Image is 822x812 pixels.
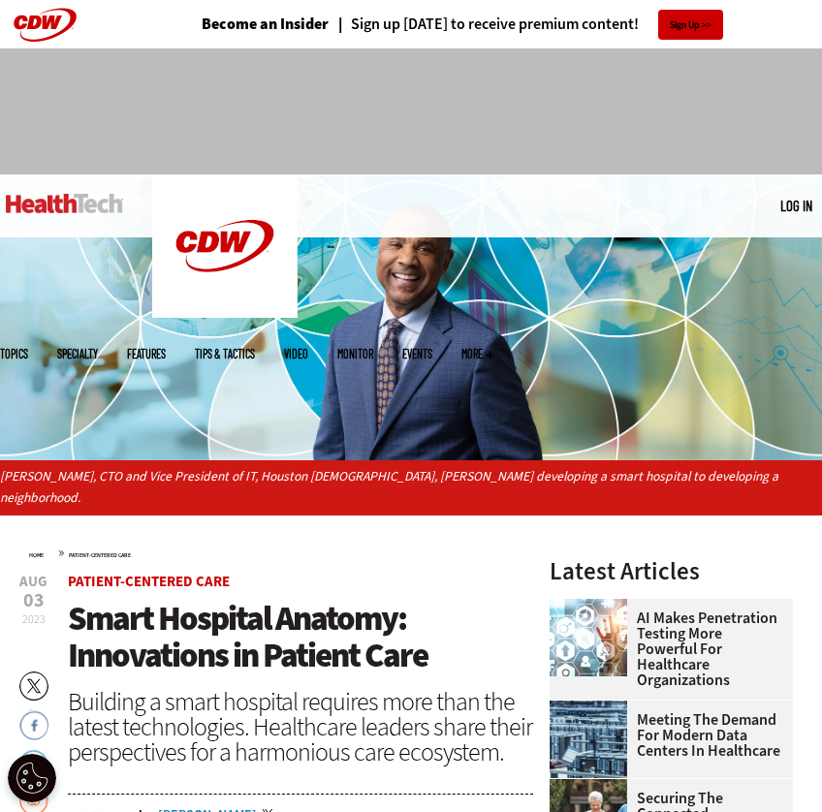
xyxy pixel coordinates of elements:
[127,348,166,359] a: Features
[658,10,723,40] a: Sign Up
[329,16,639,32] a: Sign up [DATE] to receive premium content!
[29,545,533,560] div: »
[29,551,44,559] a: Home
[402,348,432,359] a: Events
[152,174,298,318] img: Home
[152,302,298,323] a: CDW
[19,575,47,589] span: Aug
[68,689,533,765] div: Building a smart hospital requires more than the latest technologies. Healthcare leaders share th...
[68,572,230,591] a: Patient-Centered Care
[461,348,493,359] span: More
[19,591,47,610] span: 03
[550,559,793,583] h3: Latest Articles
[8,754,56,802] div: Cookie Settings
[202,16,329,32] a: Become an Insider
[550,712,781,759] a: Meeting the Demand for Modern Data Centers in Healthcare
[22,611,46,627] span: 2023
[337,348,373,359] a: MonITor
[780,197,812,214] a: Log in
[8,754,56,802] button: Open Preferences
[57,348,98,359] span: Specialty
[550,599,637,614] a: Healthcare and hacking concept
[550,599,627,676] img: Healthcare and hacking concept
[68,596,427,678] span: Smart Hospital Anatomy: Innovations in Patient Care
[195,348,255,359] a: Tips & Tactics
[550,779,637,795] a: nurse walks with senior woman through a garden
[6,194,123,213] img: Home
[69,551,131,559] a: Patient-Centered Care
[58,68,764,155] iframe: advertisement
[780,196,812,216] div: User menu
[550,701,637,716] a: engineer with laptop overlooking data center
[550,610,781,688] a: AI Makes Penetration Testing More Powerful for Healthcare Organizations
[550,701,627,778] img: engineer with laptop overlooking data center
[284,348,308,359] a: Video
